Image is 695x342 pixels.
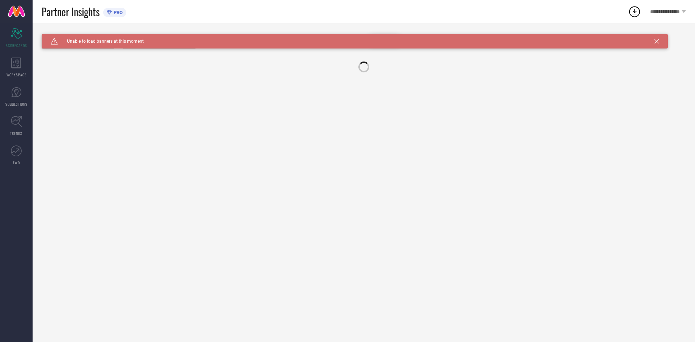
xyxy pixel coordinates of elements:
[5,101,28,107] span: SUGGESTIONS
[112,10,123,15] span: PRO
[7,72,26,77] span: WORKSPACE
[13,160,20,165] span: FWD
[58,39,144,44] span: Unable to load banners at this moment
[42,4,100,19] span: Partner Insights
[6,43,27,48] span: SCORECARDS
[10,131,22,136] span: TRENDS
[42,34,114,39] div: Brand
[628,5,641,18] div: Open download list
